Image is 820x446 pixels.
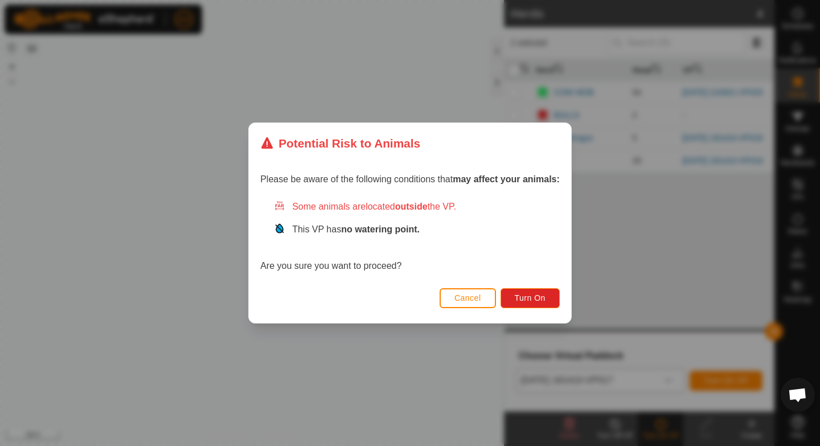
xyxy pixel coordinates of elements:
span: Cancel [454,293,481,302]
div: Are you sure you want to proceed? [260,200,560,273]
span: located the VP. [366,202,456,211]
button: Turn On [501,288,560,308]
strong: outside [395,202,428,211]
span: Please be aware of the following conditions that [260,174,560,184]
button: Cancel [440,288,496,308]
span: This VP has [292,224,420,234]
a: Open chat [781,378,815,412]
strong: no watering point. [341,224,420,234]
strong: may affect your animals: [453,174,560,184]
div: Some animals are [274,200,560,214]
div: Potential Risk to Animals [260,134,420,152]
span: Turn On [515,293,546,302]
